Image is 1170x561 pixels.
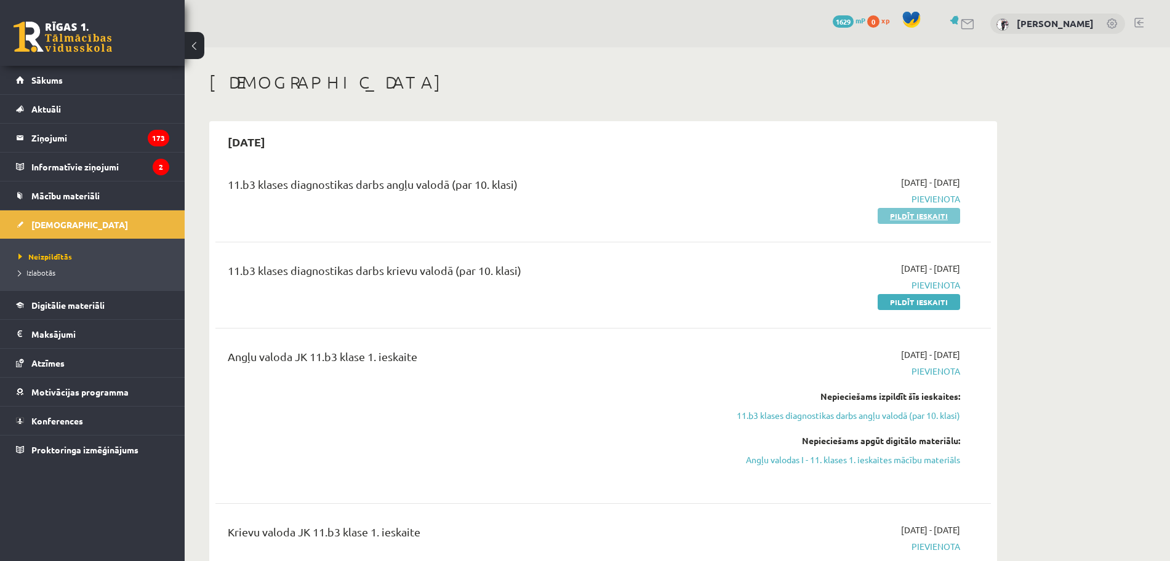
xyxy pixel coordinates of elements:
[31,444,138,455] span: Proktoringa izmēģinājums
[867,15,896,25] a: 0 xp
[31,103,61,114] span: Aktuāli
[209,72,997,93] h1: [DEMOGRAPHIC_DATA]
[16,436,169,464] a: Proktoringa izmēģinājums
[996,18,1009,31] img: Rinalds Ūdris
[31,386,129,397] span: Motivācijas programma
[228,523,710,546] div: Krievu valoda JK 11.b3 klase 1. ieskaite
[31,190,100,201] span: Mācību materiāli
[16,291,169,319] a: Digitālie materiāli
[901,523,960,536] span: [DATE] - [DATE]
[228,176,710,199] div: 11.b3 klases diagnostikas darbs angļu valodā (par 10. klasi)
[16,124,169,152] a: Ziņojumi173
[16,349,169,377] a: Atzīmes
[18,252,72,261] span: Neizpildītās
[728,434,960,447] div: Nepieciešams apgūt digitālo materiālu:
[31,300,105,311] span: Digitālie materiāli
[728,193,960,205] span: Pievienota
[31,357,65,368] span: Atzīmes
[31,153,169,181] legend: Informatīvie ziņojumi
[18,251,172,262] a: Neizpildītās
[901,262,960,275] span: [DATE] - [DATE]
[14,22,112,52] a: Rīgas 1. Tālmācības vidusskola
[728,365,960,378] span: Pievienota
[148,130,169,146] i: 173
[31,74,63,86] span: Sākums
[31,124,169,152] legend: Ziņojumi
[228,348,710,371] div: Angļu valoda JK 11.b3 klase 1. ieskaite
[728,540,960,553] span: Pievienota
[728,390,960,403] div: Nepieciešams izpildīt šīs ieskaites:
[867,15,880,28] span: 0
[16,181,169,210] a: Mācību materiāli
[878,208,960,224] a: Pildīt ieskaiti
[18,268,55,277] span: Izlabotās
[16,407,169,435] a: Konferences
[16,95,169,123] a: Aktuāli
[153,159,169,175] i: 2
[16,153,169,181] a: Informatīvie ziņojumi2
[228,262,710,285] div: 11.b3 klases diagnostikas darbs krievu valodā (par 10. klasi)
[215,127,278,156] h2: [DATE]
[1017,17,1094,30] a: [PERSON_NAME]
[833,15,854,28] span: 1629
[728,409,960,422] a: 11.b3 klases diagnostikas darbs angļu valodā (par 10. klasi)
[18,267,172,278] a: Izlabotās
[728,279,960,292] span: Pievienota
[31,219,128,230] span: [DEMOGRAPHIC_DATA]
[855,15,865,25] span: mP
[901,176,960,189] span: [DATE] - [DATE]
[728,453,960,466] a: Angļu valodas I - 11. klases 1. ieskaites mācību materiāls
[833,15,865,25] a: 1629 mP
[31,320,169,348] legend: Maksājumi
[16,66,169,94] a: Sākums
[16,320,169,348] a: Maksājumi
[16,378,169,406] a: Motivācijas programma
[878,294,960,310] a: Pildīt ieskaiti
[881,15,889,25] span: xp
[901,348,960,361] span: [DATE] - [DATE]
[31,415,83,426] span: Konferences
[16,210,169,239] a: [DEMOGRAPHIC_DATA]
